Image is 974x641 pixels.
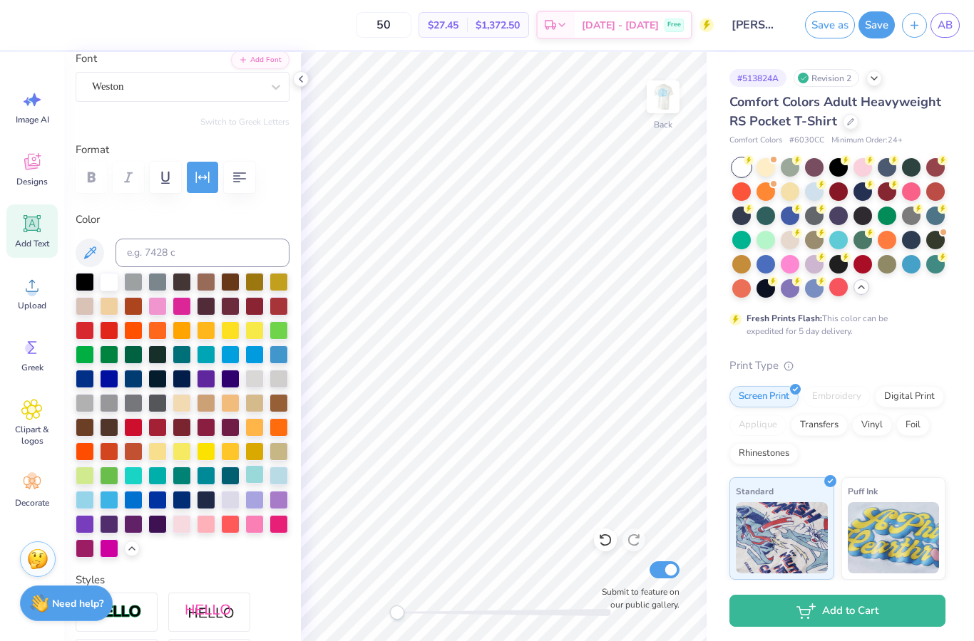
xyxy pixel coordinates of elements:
div: # 513824A [729,69,786,87]
span: Comfort Colors [729,135,782,147]
span: $1,372.50 [476,18,520,33]
span: Decorate [15,497,49,509]
span: Image AI [16,114,49,125]
span: Minimum Order: 24 + [831,135,903,147]
span: Standard [736,484,774,499]
img: Standard [736,502,828,573]
div: Rhinestones [729,443,799,464]
span: Add Text [15,238,49,249]
button: Switch to Greek Letters [200,116,289,127]
label: Font [76,51,97,67]
span: Upload [18,300,46,311]
input: e.g. 7428 c [116,239,289,267]
span: Clipart & logos [9,424,56,447]
div: Applique [729,415,786,436]
button: Save as [805,11,855,38]
label: Styles [76,572,105,588]
div: Foil [896,415,930,436]
span: Puff Ink [848,484,878,499]
a: AB [931,13,960,38]
label: Color [76,212,289,228]
div: This color can be expedited for 5 day delivery. [747,312,922,338]
div: Print Type [729,358,945,374]
strong: Need help? [52,597,103,610]
label: Submit to feature on our public gallery. [594,585,680,611]
div: Digital Print [875,386,944,407]
button: Add Font [231,51,289,69]
img: Stroke [92,604,142,620]
span: # 6030CC [789,135,824,147]
button: Add to Cart [729,595,945,627]
img: Shadow [185,603,235,621]
div: Screen Print [729,386,799,407]
button: Save [858,11,895,38]
input: Untitled Design [721,11,791,39]
img: Puff Ink [848,502,940,573]
span: [DATE] - [DATE] [582,18,659,33]
img: Back [649,83,677,111]
span: Greek [21,362,43,373]
span: Free [667,20,681,30]
label: Format [76,142,289,158]
span: AB [938,17,953,33]
span: Designs [16,176,48,187]
span: $27.45 [428,18,458,33]
div: Back [654,118,672,131]
div: Revision 2 [794,69,859,87]
input: – – [356,12,411,38]
div: Embroidery [803,386,871,407]
div: Accessibility label [390,605,404,620]
strong: Fresh Prints Flash: [747,313,822,324]
span: Comfort Colors Adult Heavyweight RS Pocket T-Shirt [729,93,941,130]
div: Vinyl [852,415,892,436]
div: Transfers [791,415,848,436]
